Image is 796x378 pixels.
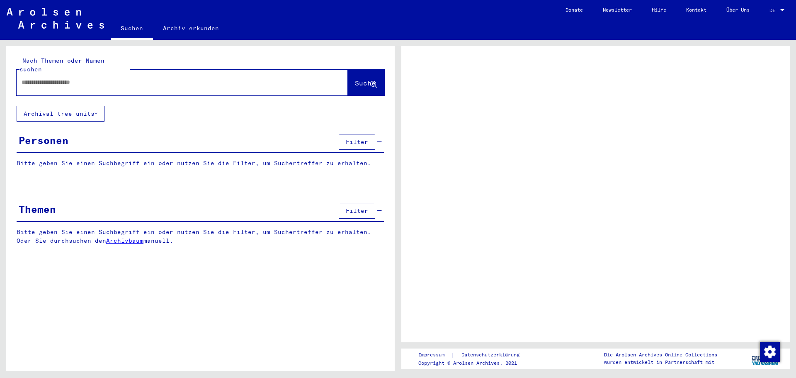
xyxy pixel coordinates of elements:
[346,207,368,215] span: Filter
[418,359,529,367] p: Copyright © Arolsen Archives, 2021
[346,138,368,146] span: Filter
[355,79,376,87] span: Suche
[19,57,104,73] mat-label: Nach Themen oder Namen suchen
[17,159,384,168] p: Bitte geben Sie einen Suchbegriff ein oder nutzen Sie die Filter, um Suchertreffer zu erhalten.
[769,7,779,13] span: DE
[348,70,384,95] button: Suche
[750,348,781,369] img: yv_logo.png
[339,203,375,219] button: Filter
[339,134,375,150] button: Filter
[7,8,104,29] img: Arolsen_neg.svg
[19,133,68,148] div: Personen
[106,237,143,244] a: Archivbaum
[604,351,717,358] p: Die Arolsen Archives Online-Collections
[418,351,451,359] a: Impressum
[604,358,717,366] p: wurden entwickelt in Partnerschaft mit
[17,228,384,245] p: Bitte geben Sie einen Suchbegriff ein oder nutzen Sie die Filter, um Suchertreffer zu erhalten. O...
[153,18,229,38] a: Archiv erkunden
[17,106,104,122] button: Archival tree units
[418,351,529,359] div: |
[760,342,780,362] img: Zustimmung ändern
[19,202,56,217] div: Themen
[455,351,529,359] a: Datenschutzerklärung
[111,18,153,40] a: Suchen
